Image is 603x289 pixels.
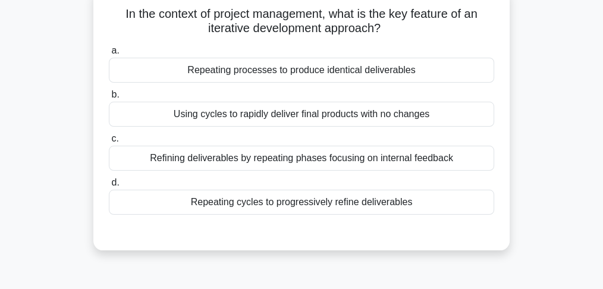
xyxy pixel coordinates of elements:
div: Using cycles to rapidly deliver final products with no changes [109,102,494,127]
span: c. [111,133,118,143]
div: Repeating processes to produce identical deliverables [109,58,494,83]
span: d. [111,177,119,187]
div: Refining deliverables by repeating phases focusing on internal feedback [109,146,494,171]
span: b. [111,89,119,99]
div: Repeating cycles to progressively refine deliverables [109,190,494,215]
span: a. [111,45,119,55]
h5: In the context of project management, what is the key feature of an iterative development approach? [108,7,495,36]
